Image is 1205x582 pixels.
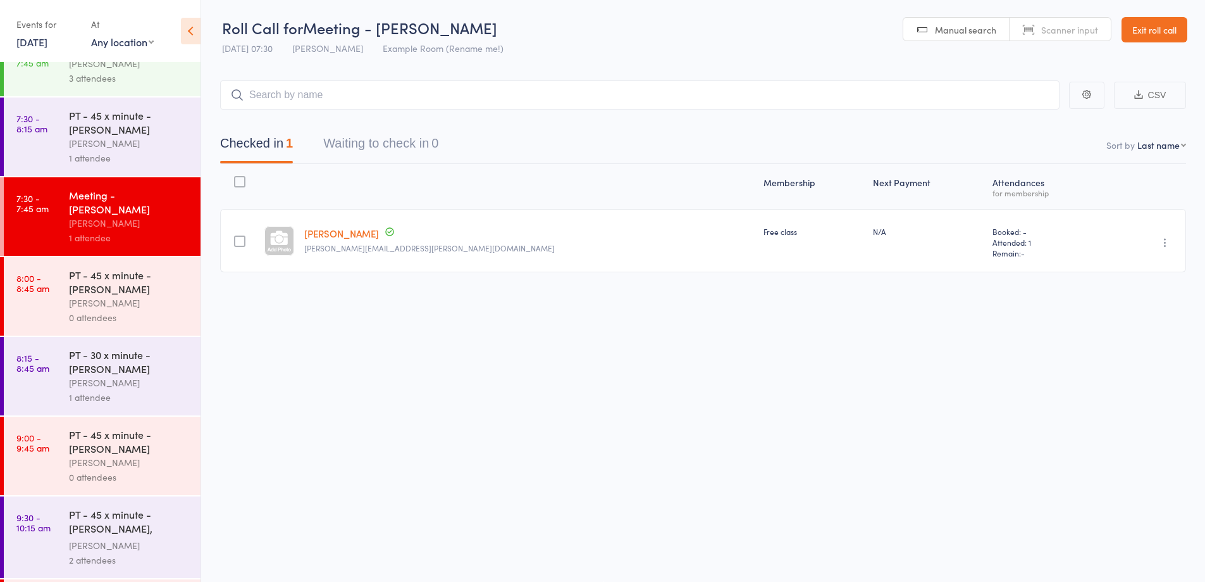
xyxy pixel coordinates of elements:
[4,257,201,336] a: 8:00 -8:45 amPT - 45 x minute - [PERSON_NAME][PERSON_NAME]0 attendees
[220,80,1060,110] input: Search by name
[987,170,1104,203] div: Atten­dances
[16,14,78,35] div: Events for
[69,310,190,325] div: 0 attendees
[992,189,1099,197] div: for membership
[992,226,1099,237] span: Booked: -
[69,507,190,538] div: PT - 45 x minute - [PERSON_NAME], [PERSON_NAME]...
[763,226,797,237] span: Free class
[1137,139,1180,151] div: Last name
[69,136,190,151] div: [PERSON_NAME]
[69,268,190,296] div: PT - 45 x minute - [PERSON_NAME]
[69,390,190,405] div: 1 attendee
[69,56,190,71] div: [PERSON_NAME]
[69,427,190,455] div: PT - 45 x minute - [PERSON_NAME]
[69,188,190,216] div: Meeting - [PERSON_NAME]
[220,130,293,163] button: Checked in1
[4,497,201,578] a: 9:30 -10:15 amPT - 45 x minute - [PERSON_NAME], [PERSON_NAME]...[PERSON_NAME]2 attendees
[91,35,154,49] div: Any location
[69,538,190,553] div: [PERSON_NAME]
[935,23,996,36] span: Manual search
[69,376,190,390] div: [PERSON_NAME]
[1122,17,1187,42] a: Exit roll call
[69,455,190,470] div: [PERSON_NAME]
[383,42,504,54] span: Example Room (Rename me!)
[222,17,303,38] span: Roll Call for
[16,113,47,134] time: 7:30 - 8:15 am
[69,553,190,567] div: 2 attendees
[69,348,190,376] div: PT - 30 x minute - [PERSON_NAME]
[16,35,47,49] a: [DATE]
[69,231,190,245] div: 1 attendee
[286,136,293,150] div: 1
[304,244,754,253] small: jessica.aneja@outlook.com.au
[1021,248,1025,258] span: -
[758,170,868,203] div: Membership
[4,32,201,96] a: 7:00 -7:45 amChallangers[PERSON_NAME]3 attendees
[16,47,49,68] time: 7:00 - 7:45 am
[292,42,363,54] span: [PERSON_NAME]
[1041,23,1098,36] span: Scanner input
[4,337,201,415] a: 8:15 -8:45 amPT - 30 x minute - [PERSON_NAME][PERSON_NAME]1 attendee
[4,417,201,495] a: 9:00 -9:45 amPT - 45 x minute - [PERSON_NAME][PERSON_NAME]0 attendees
[222,42,273,54] span: [DATE] 07:30
[69,108,190,136] div: PT - 45 x minute - [PERSON_NAME]
[69,71,190,85] div: 3 attendees
[992,248,1099,258] span: Remain:
[16,353,49,373] time: 8:15 - 8:45 am
[91,14,154,35] div: At
[873,226,982,237] div: N/A
[16,193,49,213] time: 7:30 - 7:45 am
[16,433,49,453] time: 9:00 - 9:45 am
[992,237,1099,248] span: Attended: 1
[1106,139,1135,151] label: Sort by
[4,98,201,176] a: 7:30 -8:15 amPT - 45 x minute - [PERSON_NAME][PERSON_NAME]1 attendee
[304,227,379,240] a: [PERSON_NAME]
[1114,82,1186,109] button: CSV
[69,151,190,165] div: 1 attendee
[323,130,438,163] button: Waiting to check in0
[69,216,190,231] div: [PERSON_NAME]
[868,170,987,203] div: Next Payment
[16,273,49,293] time: 8:00 - 8:45 am
[16,512,51,533] time: 9:30 - 10:15 am
[431,136,438,150] div: 0
[4,177,201,256] a: 7:30 -7:45 amMeeting - [PERSON_NAME][PERSON_NAME]1 attendee
[69,296,190,310] div: [PERSON_NAME]
[69,470,190,484] div: 0 attendees
[303,17,497,38] span: Meeting - [PERSON_NAME]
